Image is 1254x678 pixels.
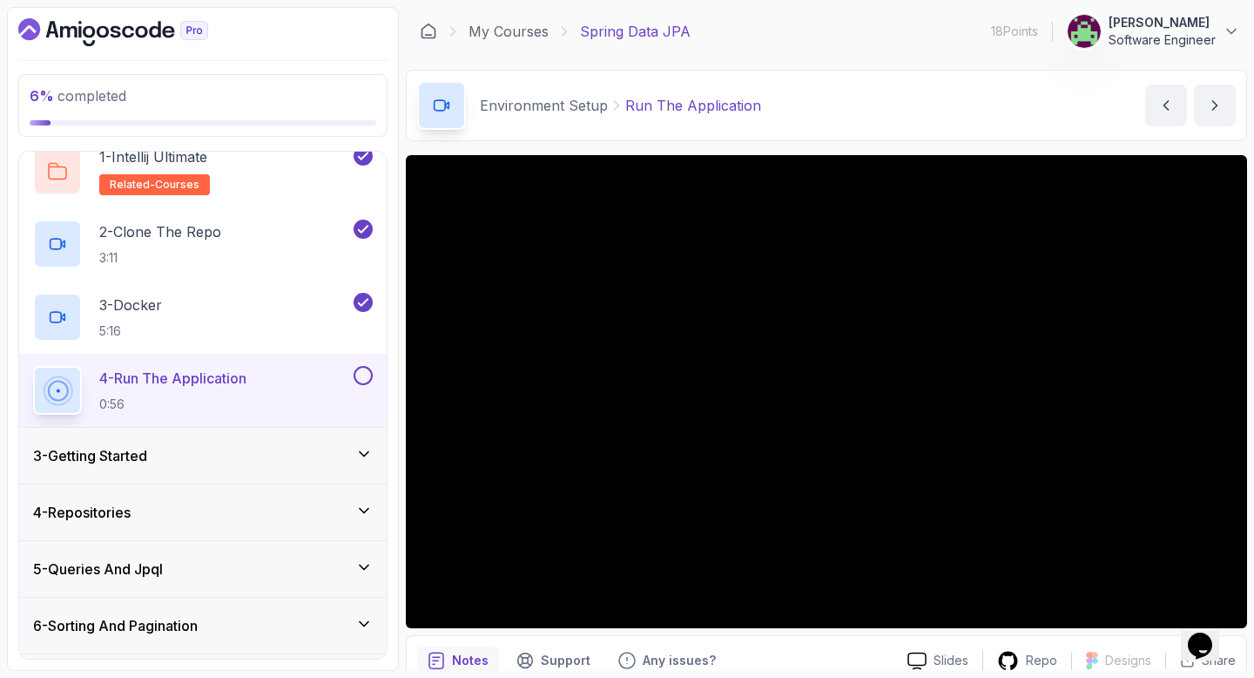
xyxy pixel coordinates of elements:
span: 6 % [30,87,54,105]
span: completed [30,87,126,105]
h3: 6 - Sorting And Pagination [33,615,198,636]
p: [PERSON_NAME] [1109,14,1216,31]
p: Support [541,652,590,669]
iframe: 3 - Run The Application [406,155,1247,628]
a: Dashboard [18,18,248,46]
button: previous content [1145,85,1187,126]
h3: 4 - Repositories [33,502,131,523]
p: 3 - Docker [99,295,162,315]
button: 5-Queries And Jpql [19,541,387,597]
p: 1 - Intellij Ultimate [99,146,207,167]
a: Dashboard [420,23,437,40]
button: 3-Docker5:16 [33,293,373,342]
button: Support button [506,647,601,675]
p: 3:11 [99,249,221,267]
iframe: chat widget [1181,608,1237,661]
button: next content [1194,85,1236,126]
button: 2-Clone The Repo3:11 [33,220,373,268]
a: Repo [983,650,1071,672]
p: Share [1202,652,1236,669]
p: Repo [1026,652,1057,669]
button: user profile image[PERSON_NAME]Software Engineer [1067,14,1240,49]
button: 4-Run The Application0:56 [33,366,373,415]
p: Designs [1105,652,1151,669]
button: Feedback button [608,647,726,675]
p: Any issues? [643,652,716,669]
button: 1-Intellij Ultimaterelated-courses [33,146,373,195]
p: Spring Data JPA [580,21,691,42]
button: 6-Sorting And Pagination [19,598,387,654]
button: Share [1165,652,1236,669]
a: Slides [893,652,982,670]
p: Environment Setup [480,95,608,116]
img: user profile image [1068,15,1101,48]
button: notes button [417,647,499,675]
span: related-courses [110,178,199,192]
p: 18 Points [991,23,1038,40]
p: 4 - Run The Application [99,368,246,389]
button: 3-Getting Started [19,428,387,484]
p: 2 - Clone The Repo [99,221,221,242]
p: 0:56 [99,396,246,413]
p: Run The Application [625,95,761,116]
p: Slides [934,652,968,669]
a: My Courses [469,21,549,42]
h3: 3 - Getting Started [33,445,147,466]
button: 4-Repositories [19,485,387,540]
p: Notes [452,652,489,669]
h3: 5 - Queries And Jpql [33,559,163,580]
p: 5:16 [99,322,162,340]
p: Software Engineer [1109,31,1216,49]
